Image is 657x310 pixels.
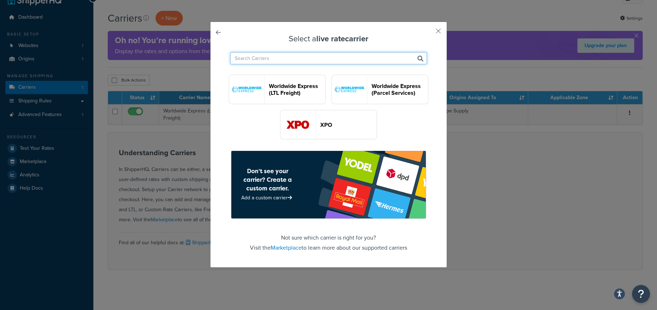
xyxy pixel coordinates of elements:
[228,34,429,43] h3: Select a
[241,194,294,202] a: Add a custom carrier
[228,151,429,253] footer: Not sure which carrier is right for you? Visit the to learn more about our supported carriers
[230,52,427,64] input: Search Carriers
[632,285,650,303] button: Open Resource Center
[280,110,316,139] img: xpoFreight logo
[316,33,368,45] strong: live rate carrier
[332,75,367,104] img: worldwideExpress logo
[320,121,377,128] header: XPO
[331,75,428,104] button: worldwideExpress logoWorldwide Express (Parcel Services)
[271,244,302,252] a: Marketplace
[269,83,325,96] header: Worldwide Express (LTL Freight)
[280,110,377,139] button: xpoFreight logoXPO
[372,83,428,96] header: Worldwide Express (Parcel Services)
[236,167,299,193] h4: Don’t see your carrier? Create a custom carrier.
[229,75,264,104] img: worldwideExpressFreight logo
[229,75,326,104] button: worldwideExpressFreight logoWorldwide Express (LTL Freight)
